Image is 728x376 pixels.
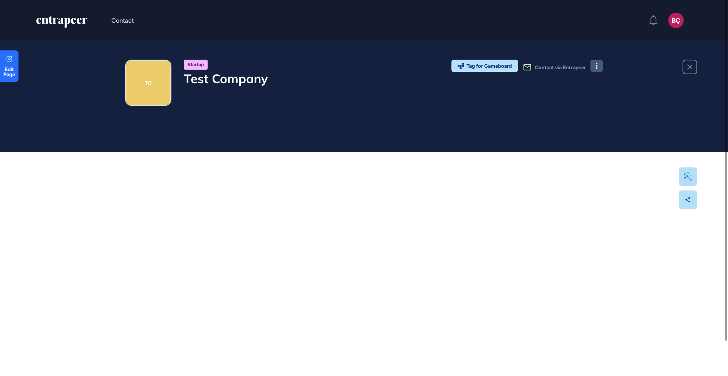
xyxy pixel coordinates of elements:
[35,16,88,31] a: entrapeer-logo
[184,71,268,86] h4: Test Company
[668,13,684,28] button: BÇ
[466,64,512,69] span: Tag for Gameboard
[184,60,208,70] div: Startup
[145,79,152,87] div: TC
[523,63,586,72] button: Contact via Entrapeer
[111,15,134,25] button: Contact
[535,64,586,70] span: Contact via Entrapeer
